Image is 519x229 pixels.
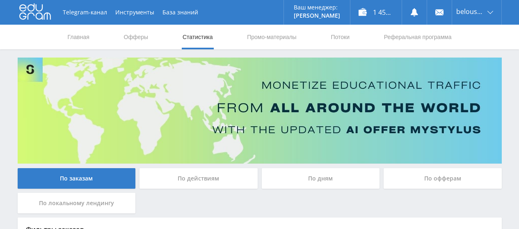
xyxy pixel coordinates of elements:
div: По офферам [384,168,502,189]
img: Banner [18,58,502,164]
span: belousova1964 [456,8,485,15]
a: Реферальная программа [383,25,453,49]
div: По локальному лендингу [18,193,136,213]
a: Потоки [330,25,350,49]
div: По заказам [18,168,136,189]
p: Ваш менеджер: [294,4,340,11]
p: [PERSON_NAME] [294,12,340,19]
div: По действиям [139,168,258,189]
a: Промо-материалы [246,25,297,49]
a: Офферы [123,25,149,49]
a: Главная [67,25,90,49]
a: Статистика [182,25,214,49]
div: По дням [262,168,380,189]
